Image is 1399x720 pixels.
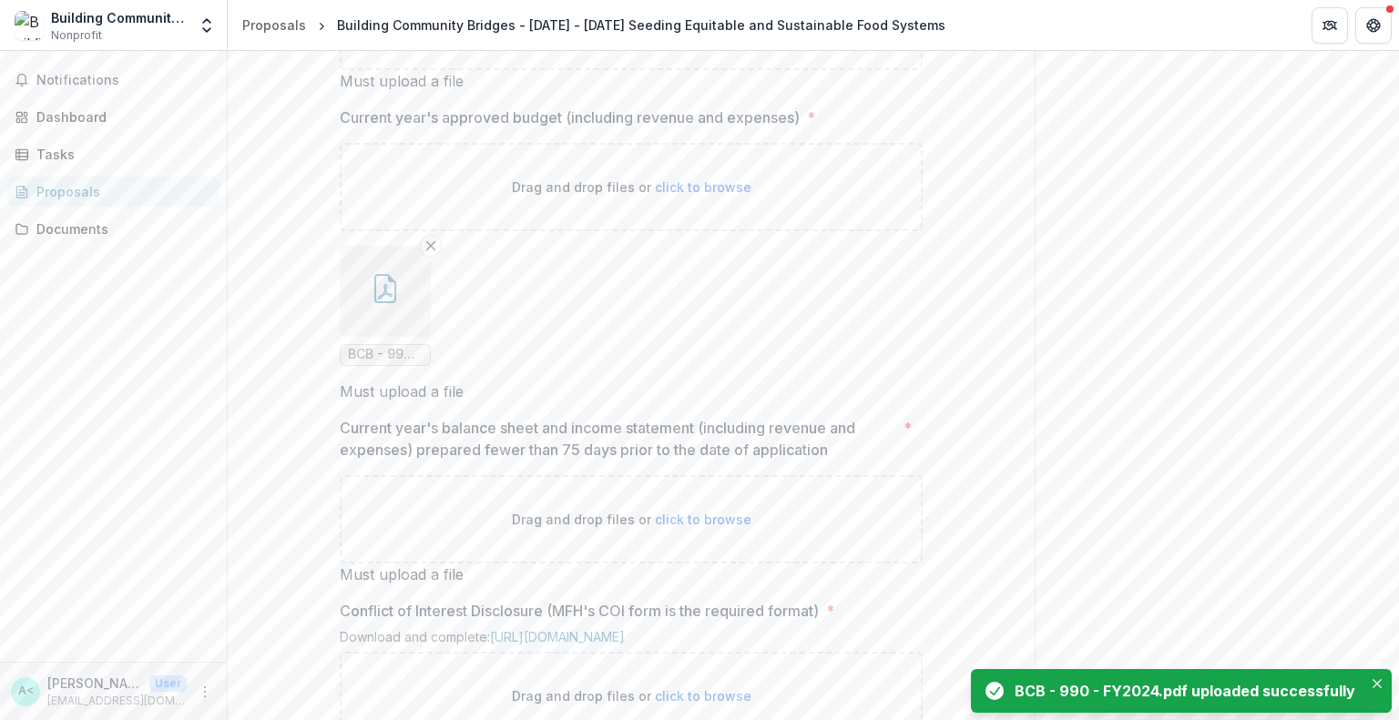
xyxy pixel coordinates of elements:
div: Must upload a file [340,70,923,92]
p: Current year's balance sheet and income statement (including revenue and expenses) prepared fewer... [340,417,896,461]
nav: breadcrumb [235,12,953,38]
img: Building Community Bridges [15,11,44,40]
div: Proposals [242,15,306,35]
a: Proposals [235,12,313,38]
a: [URL][DOMAIN_NAME] [490,629,625,644]
p: [PERSON_NAME] <[EMAIL_ADDRESS][DOMAIN_NAME]> [47,674,142,693]
button: Close [1366,673,1388,695]
p: Drag and drop files or [512,177,751,197]
div: Remove FileBCB - 990 - FY2024.pdf [340,246,431,366]
div: Must upload a file [340,563,923,585]
div: Tasks [36,145,205,164]
div: Alicia Edwards-Wright <aliciaedwardsbcb@gmail.com> [18,685,34,697]
p: User [149,675,187,692]
div: Proposals [36,182,205,201]
p: Current year's approved budget (including revenue and expenses) [340,106,800,128]
div: Building Community Bridges [51,8,187,27]
a: Proposals [7,177,220,207]
a: Documents [7,214,220,244]
div: Building Community Bridges - [DATE] - [DATE] Seeding Equitable and Sustainable Food Systems [337,15,945,35]
div: Notifications-bottom-right [964,662,1399,720]
button: More [194,681,216,703]
div: Download and complete: [340,629,923,652]
button: Open entity switcher [194,7,220,44]
a: Dashboard [7,102,220,132]
span: BCB - 990 - FY2024.pdf [348,347,423,362]
span: Notifications [36,73,212,88]
span: click to browse [655,512,751,527]
button: Notifications [7,66,220,95]
p: Drag and drop files or [512,686,751,705]
button: Get Help [1355,7,1392,44]
span: click to browse [655,179,751,195]
p: Conflict of Interest Disclosure (MFH's COI form is the required format) [340,600,819,622]
span: click to browse [655,688,751,704]
button: Remove File [420,235,442,257]
div: Must upload a file [340,380,923,402]
p: Drag and drop files or [512,510,751,529]
div: BCB - 990 - FY2024.pdf uploaded successfully [1015,680,1355,702]
div: Dashboard [36,107,205,127]
a: Tasks [7,139,220,169]
div: Documents [36,219,205,238]
span: Nonprofit [51,27,102,44]
p: [EMAIL_ADDRESS][DOMAIN_NAME] [47,693,187,709]
button: Partners [1312,7,1348,44]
